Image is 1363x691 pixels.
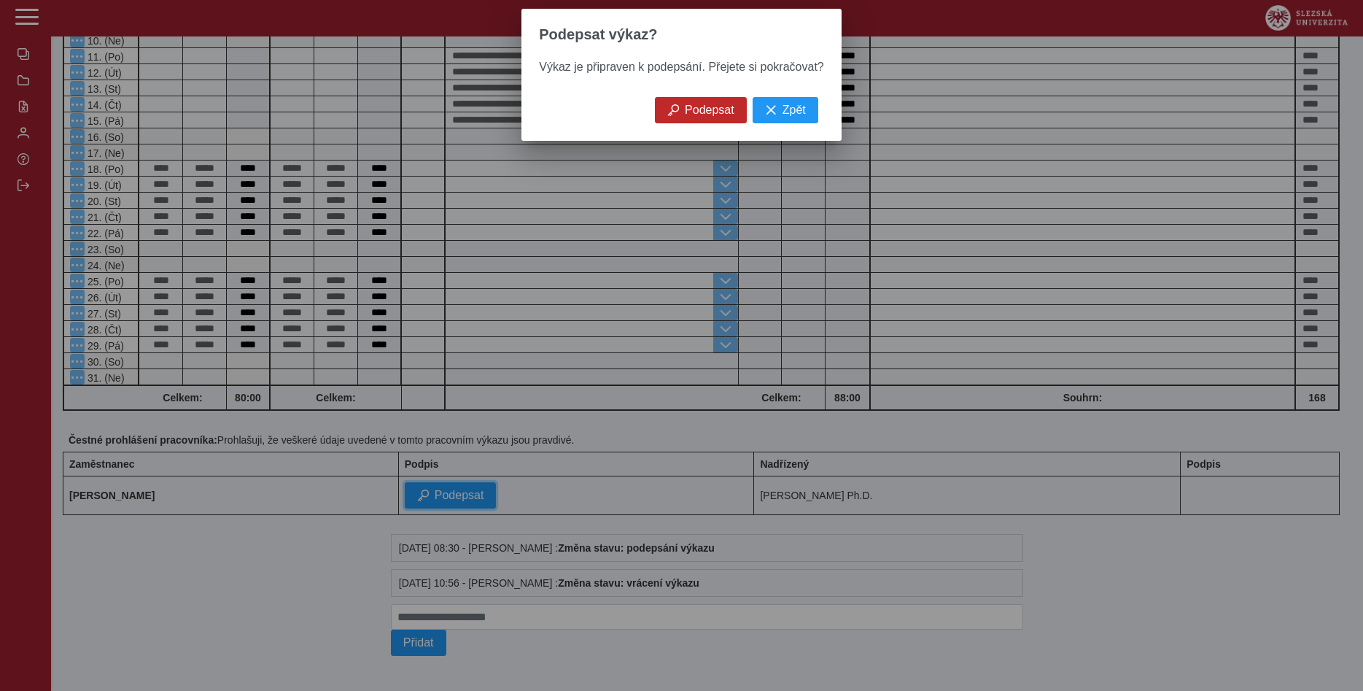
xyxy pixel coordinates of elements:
span: Podepsat výkaz? [539,26,657,43]
span: Podepsat [685,104,734,117]
button: Zpět [753,97,818,123]
span: Zpět [783,104,806,117]
span: Výkaz je připraven k podepsání. Přejete si pokračovat? [539,61,823,73]
button: Podepsat [655,97,747,123]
